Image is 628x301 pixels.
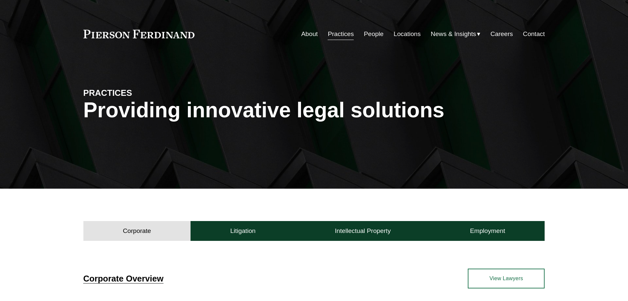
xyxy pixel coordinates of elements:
[364,28,384,40] a: People
[123,227,151,235] h4: Corporate
[431,28,476,40] span: News & Insights
[301,28,318,40] a: About
[83,88,199,98] h4: PRACTICES
[335,227,391,235] h4: Intellectual Property
[83,98,545,122] h1: Providing innovative legal solutions
[431,28,481,40] a: folder dropdown
[328,28,354,40] a: Practices
[230,227,255,235] h4: Litigation
[470,227,505,235] h4: Employment
[394,28,421,40] a: Locations
[491,28,513,40] a: Careers
[468,269,545,288] a: View Lawyers
[83,274,164,283] a: Corporate Overview
[523,28,545,40] a: Contact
